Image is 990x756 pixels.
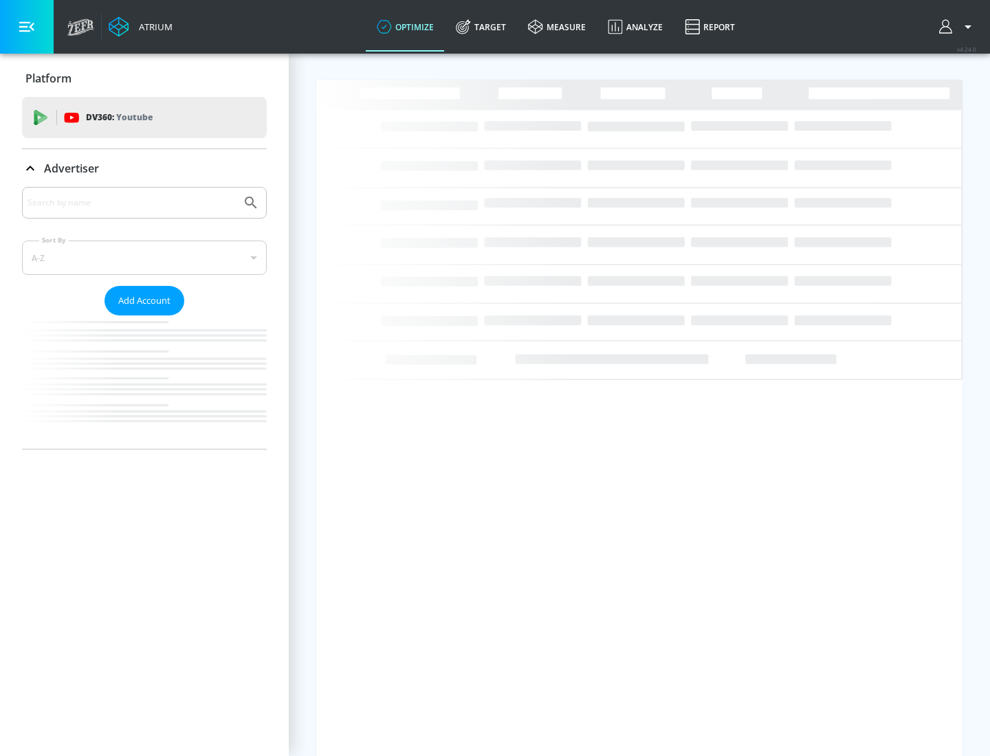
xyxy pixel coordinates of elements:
[674,2,746,52] a: Report
[517,2,597,52] a: measure
[22,315,267,449] nav: list of Advertiser
[22,97,267,138] div: DV360: Youtube
[366,2,445,52] a: optimize
[22,241,267,275] div: A-Z
[44,161,99,176] p: Advertiser
[86,110,153,125] p: DV360:
[957,45,976,53] span: v 4.24.0
[22,59,267,98] div: Platform
[597,2,674,52] a: Analyze
[445,2,517,52] a: Target
[104,286,184,315] button: Add Account
[22,187,267,449] div: Advertiser
[116,110,153,124] p: Youtube
[27,194,236,212] input: Search by name
[133,21,173,33] div: Atrium
[39,236,69,245] label: Sort By
[22,149,267,188] div: Advertiser
[25,71,71,86] p: Platform
[109,16,173,37] a: Atrium
[118,293,170,309] span: Add Account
